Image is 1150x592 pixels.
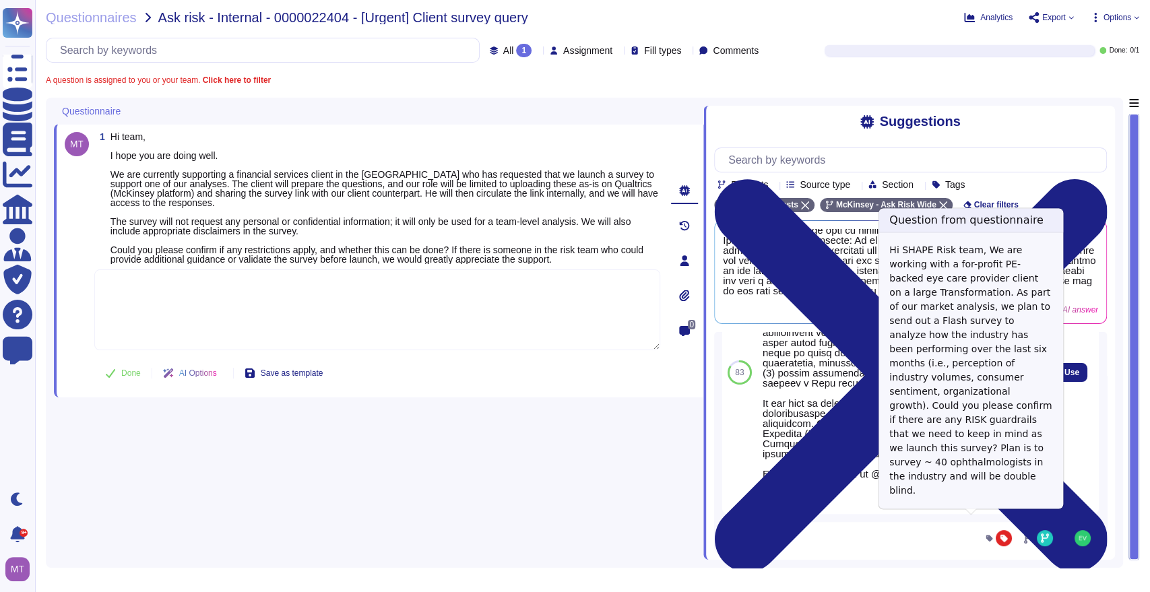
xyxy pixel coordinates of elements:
[1109,47,1127,54] span: Done:
[722,148,1106,172] input: Search by keywords
[200,75,271,85] b: Click here to filter
[879,232,1063,508] div: Hi SHAPE Risk team, We are working with a for-profit PE-backed eye care provider client on a larg...
[121,369,141,377] span: Done
[179,369,217,377] span: AI Options
[503,46,514,55] span: All
[879,208,1063,232] h3: Question from questionnaire
[1075,530,1091,546] img: user
[964,12,1013,23] button: Analytics
[94,360,152,387] button: Done
[1056,363,1087,382] button: Use
[20,529,28,537] div: 9+
[62,106,121,116] span: Questionnaire
[110,131,658,265] span: Hi team, I hope you are doing well. We are currently supporting a financial services client in th...
[735,368,744,376] span: 83
[563,46,612,55] span: Assignment
[94,132,105,141] span: 1
[1104,13,1131,22] span: Options
[5,557,30,581] img: user
[1064,368,1079,376] span: Use
[65,132,89,156] img: user
[46,76,271,84] span: A question is assigned to you or your team.
[713,46,759,55] span: Comments
[261,369,323,377] span: Save as template
[46,11,137,24] span: Questionnaires
[516,44,532,57] div: 1
[3,554,39,584] button: user
[644,46,681,55] span: Fill types
[53,38,479,62] input: Search by keywords
[234,360,334,387] button: Save as template
[158,11,528,24] span: Ask risk - Internal - 0000022404 - [Urgent] Client survey query
[1042,13,1066,22] span: Export
[980,13,1013,22] span: Analytics
[688,320,695,329] span: 0
[1130,47,1139,54] span: 0 / 1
